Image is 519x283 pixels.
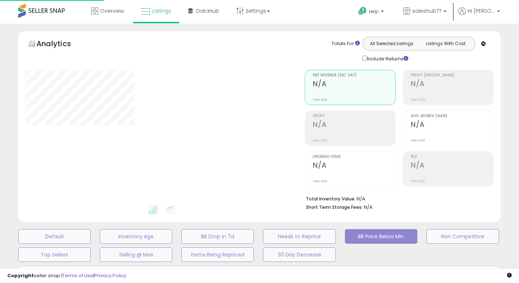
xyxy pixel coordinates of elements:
[411,155,493,159] span: ROI
[313,161,395,171] h2: N/A
[313,179,327,183] small: Prev: N/A
[358,7,367,16] i: Get Help
[458,7,500,24] a: Hi [PERSON_NAME]
[313,120,395,130] h2: N/A
[36,39,85,51] h5: Analytics
[353,1,391,24] a: Help
[100,229,172,244] button: Inventory Age
[313,73,395,77] span: Net Revenue (Exc. VAT)
[418,39,473,48] button: Listings With Cost
[426,229,499,244] button: Non Competitive
[468,7,495,15] span: Hi [PERSON_NAME]
[313,114,395,118] span: Profit
[313,155,395,159] span: Ordered Items
[18,247,91,262] button: Top Sellers
[411,120,493,130] h2: N/A
[411,80,493,89] h2: N/A
[306,194,488,203] li: N/A
[365,39,419,48] button: All Selected Listings
[7,272,126,279] div: seller snap | |
[357,54,417,63] div: Include Returns
[412,7,441,15] span: saleshub77
[181,229,254,244] button: BB Drop in 7d
[100,7,124,15] span: Overview
[411,97,425,102] small: Prev: N/A
[411,179,425,183] small: Prev: N/A
[313,80,395,89] h2: N/A
[306,204,363,210] b: Short Term Storage Fees:
[263,229,335,244] button: Needs to Reprice
[181,247,254,262] button: Items Being Repriced
[331,40,360,47] div: Totals For
[411,161,493,171] h2: N/A
[196,7,219,15] span: DataHub
[152,7,171,15] span: Listings
[306,196,355,202] b: Total Inventory Value:
[369,8,379,15] span: Help
[313,97,327,102] small: Prev: N/A
[411,73,493,77] span: Profit [PERSON_NAME]
[100,247,172,262] button: Selling @ Max
[411,138,425,143] small: Prev: N/A
[364,204,373,211] span: N/A
[345,229,417,244] button: BB Price Below Min
[313,138,327,143] small: Prev: N/A
[7,272,34,279] strong: Copyright
[18,229,91,244] button: Default
[411,114,493,118] span: Avg. Buybox Share
[263,247,335,262] button: 30 Day Decrease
